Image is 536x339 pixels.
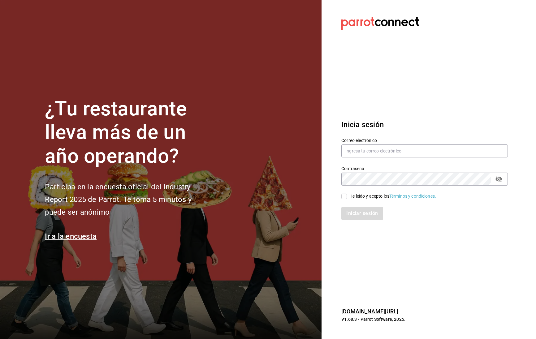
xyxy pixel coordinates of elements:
[349,193,436,200] div: He leído y acepto los
[341,308,398,315] a: [DOMAIN_NAME][URL]
[341,316,508,322] p: V1.68.3 - Parrot Software, 2025.
[45,232,97,241] a: Ir a la encuesta
[341,119,508,130] h3: Inicia sesión
[341,166,508,170] label: Contraseña
[389,194,436,199] a: Términos y condiciones.
[494,174,504,184] button: passwordField
[45,181,212,218] h2: Participa en la encuesta oficial del Industry Report 2025 de Parrot. Te toma 5 minutos y puede se...
[341,138,508,142] label: Correo electrónico
[341,144,508,157] input: Ingresa tu correo electrónico
[45,97,212,168] h1: ¿Tu restaurante lleva más de un año operando?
